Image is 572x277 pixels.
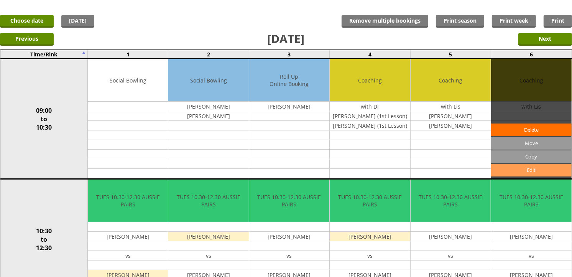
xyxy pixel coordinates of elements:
input: Move [491,137,571,150]
td: Social Bowling [88,59,168,102]
td: [PERSON_NAME] [411,232,491,241]
td: TUES 10.30-12.30 AUSSIE PAIRS [330,180,410,222]
a: [DATE] [61,15,94,28]
a: Print season [436,15,484,28]
a: Edit [491,164,571,176]
td: Time/Rink [0,50,88,59]
td: 2 [168,50,249,59]
td: 5 [410,50,491,59]
td: [PERSON_NAME] [249,232,329,241]
td: 6 [491,50,572,59]
td: Coaching [411,59,491,102]
td: vs [249,251,329,261]
td: [PERSON_NAME] (1st Lesson) [330,121,410,130]
td: [PERSON_NAME] [411,111,491,121]
td: [PERSON_NAME] [168,232,248,241]
td: TUES 10.30-12.30 AUSSIE PAIRS [249,180,329,222]
td: vs [88,251,168,261]
td: [PERSON_NAME] [168,111,248,121]
td: [PERSON_NAME] (1st Lesson) [330,111,410,121]
td: 4 [330,50,410,59]
td: with Di [330,102,410,111]
td: [PERSON_NAME] [491,232,571,241]
td: vs [330,251,410,261]
td: TUES 10.30-12.30 AUSSIE PAIRS [411,180,491,222]
td: Roll Up Online Booking [249,59,329,102]
a: Print [544,15,572,28]
td: TUES 10.30-12.30 AUSSIE PAIRS [88,180,168,222]
td: [PERSON_NAME] [411,121,491,130]
td: [PERSON_NAME] [168,102,248,111]
td: 1 [88,50,168,59]
a: Print week [492,15,536,28]
td: with Lis [411,102,491,111]
td: 3 [249,50,329,59]
td: vs [411,251,491,261]
td: TUES 10.30-12.30 AUSSIE PAIRS [491,180,571,222]
td: [PERSON_NAME] [330,232,410,241]
td: [PERSON_NAME] [249,102,329,111]
td: Social Bowling [168,59,248,102]
input: Copy [491,150,571,163]
td: vs [491,251,571,261]
td: Coaching [330,59,410,102]
td: TUES 10.30-12.30 AUSSIE PAIRS [168,180,248,222]
input: Remove multiple bookings [342,15,428,28]
input: Next [518,33,572,46]
td: [PERSON_NAME] [88,232,168,241]
td: vs [168,251,248,261]
td: 09:00 to 10:30 [0,59,88,179]
a: Delete [491,124,571,136]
